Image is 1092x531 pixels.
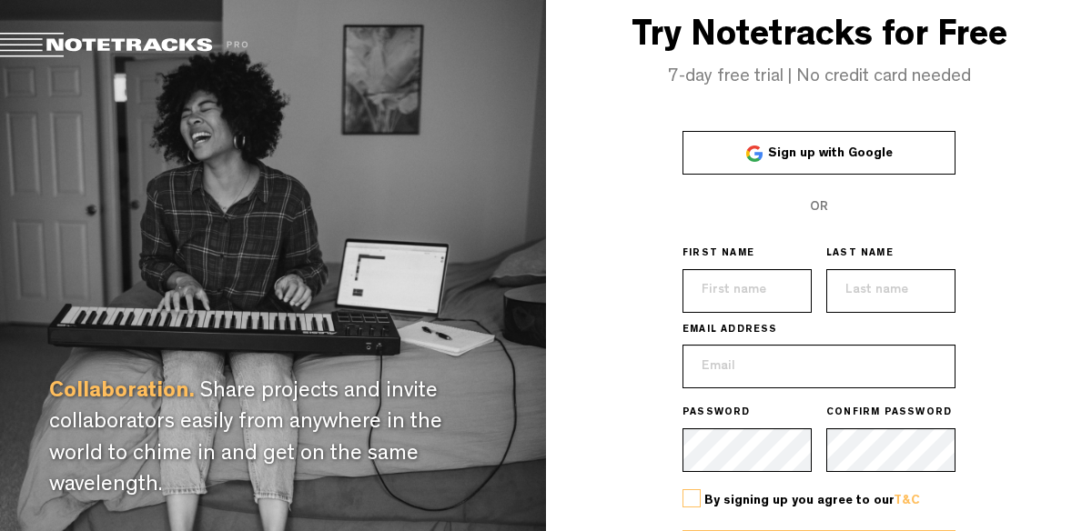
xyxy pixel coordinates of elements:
[546,18,1092,58] h3: Try Notetracks for Free
[826,406,952,421] span: CONFIRM PASSWORD
[810,201,828,214] span: OR
[682,345,955,388] input: Email
[682,247,754,262] span: FIRST NAME
[768,147,893,160] span: Sign up with Google
[894,495,920,507] a: T&C
[49,382,195,404] span: Collaboration.
[826,247,894,262] span: LAST NAME
[49,382,442,497] span: Share projects and invite collaborators easily from anywhere in the world to chime in and get on ...
[704,495,920,507] span: By signing up you agree to our
[682,269,812,313] input: First name
[826,269,955,313] input: Last name
[546,67,1092,87] h4: 7-day free trial | No credit card needed
[682,406,751,421] span: PASSWORD
[682,324,778,338] span: EMAIL ADDRESS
